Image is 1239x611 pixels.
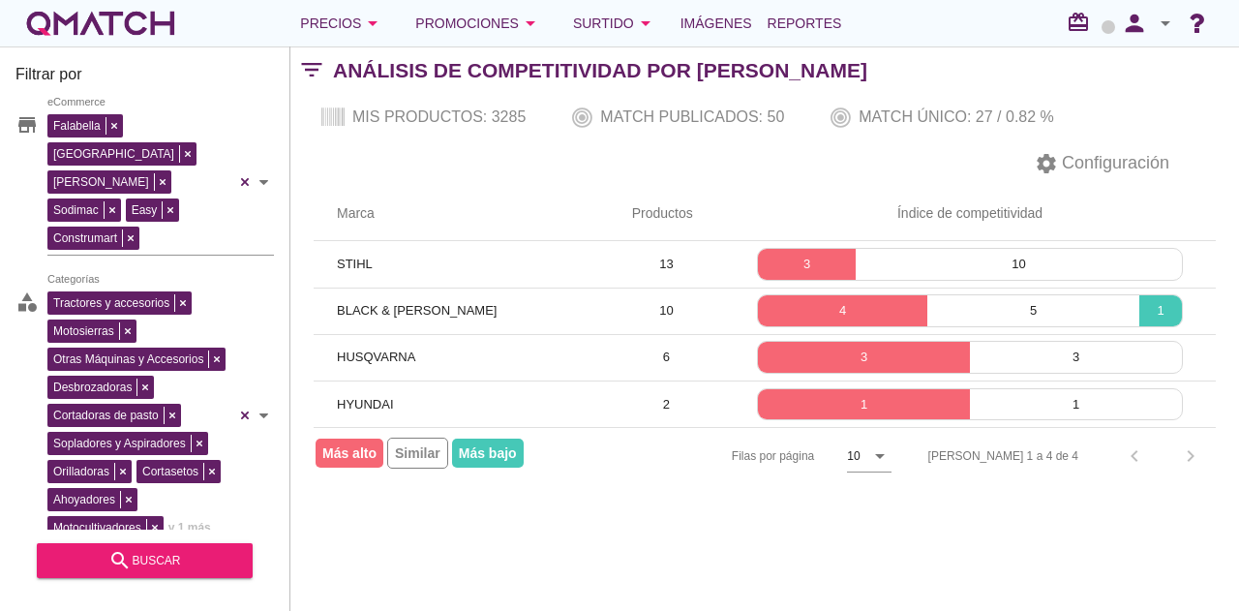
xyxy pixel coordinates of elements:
[48,351,208,368] span: Otras Máquinas y Accesorios
[300,12,384,35] div: Precios
[609,241,724,288] td: 13
[137,463,203,480] span: Cortasetos
[235,109,255,255] div: Clear all
[1139,301,1182,321] p: 1
[127,201,163,219] span: Easy
[609,381,724,427] td: 2
[316,439,383,468] span: Más alto
[538,428,891,484] div: Filas por página
[970,348,1182,367] p: 3
[333,55,867,86] h2: Análisis de competitividad por [PERSON_NAME]
[519,12,542,35] i: arrow_drop_down
[48,519,146,536] span: Motocultivadores
[52,549,237,572] div: buscar
[758,255,856,274] p: 3
[48,145,179,163] span: [GEOGRAPHIC_DATA]
[847,447,860,465] div: 10
[337,303,497,318] span: BLACK & [PERSON_NAME]
[48,407,164,424] span: Cortadoras de pasto
[1154,12,1177,35] i: arrow_drop_down
[48,463,114,480] span: Orilladoras
[856,255,1182,274] p: 10
[1067,11,1098,34] i: redeem
[15,290,39,314] i: category
[37,543,253,578] button: buscar
[15,63,274,94] h3: Filtrar por
[48,322,119,340] span: Motosierras
[290,70,333,71] i: filter_list
[673,4,760,43] a: Imágenes
[758,395,970,414] p: 1
[48,294,174,312] span: Tractores y accesorios
[558,4,673,43] button: Surtido
[48,117,106,135] span: Falabella
[758,348,970,367] p: 3
[314,187,609,241] th: Marca: Not sorted.
[928,447,1078,465] div: [PERSON_NAME] 1 a 4 de 4
[1035,152,1058,175] i: settings
[48,435,191,452] span: Sopladores y Aspiradores
[609,187,724,241] th: Productos: Not sorted.
[337,397,394,412] span: HYUNDAI
[337,257,373,271] span: STIHL
[168,518,211,537] span: y 1 más
[387,438,448,469] span: Similar
[927,301,1139,321] p: 5
[415,12,542,35] div: Promociones
[573,12,657,35] div: Surtido
[48,229,122,247] span: Construmart
[452,439,524,468] span: Más bajo
[108,549,132,572] i: search
[1058,150,1169,176] span: Configuración
[868,444,891,468] i: arrow_drop_down
[724,187,1216,241] th: Índice de competitividad: Not sorted.
[758,301,927,321] p: 4
[285,4,400,43] button: Precios
[23,4,178,43] a: white-qmatch-logo
[1019,146,1185,181] button: Configuración
[1115,10,1154,37] i: person
[760,4,850,43] a: Reportes
[48,201,104,219] span: Sodimac
[970,395,1182,414] p: 1
[634,12,657,35] i: arrow_drop_down
[609,288,724,334] td: 10
[609,334,724,381] td: 6
[361,12,384,35] i: arrow_drop_down
[768,12,842,35] span: Reportes
[235,287,255,544] div: Clear all
[337,350,415,364] span: HUSQVARNA
[15,113,39,137] i: store
[48,379,136,396] span: Desbrozadoras
[400,4,558,43] button: Promociones
[48,491,120,508] span: Ahoyadores
[680,12,752,35] span: Imágenes
[48,173,154,191] span: [PERSON_NAME]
